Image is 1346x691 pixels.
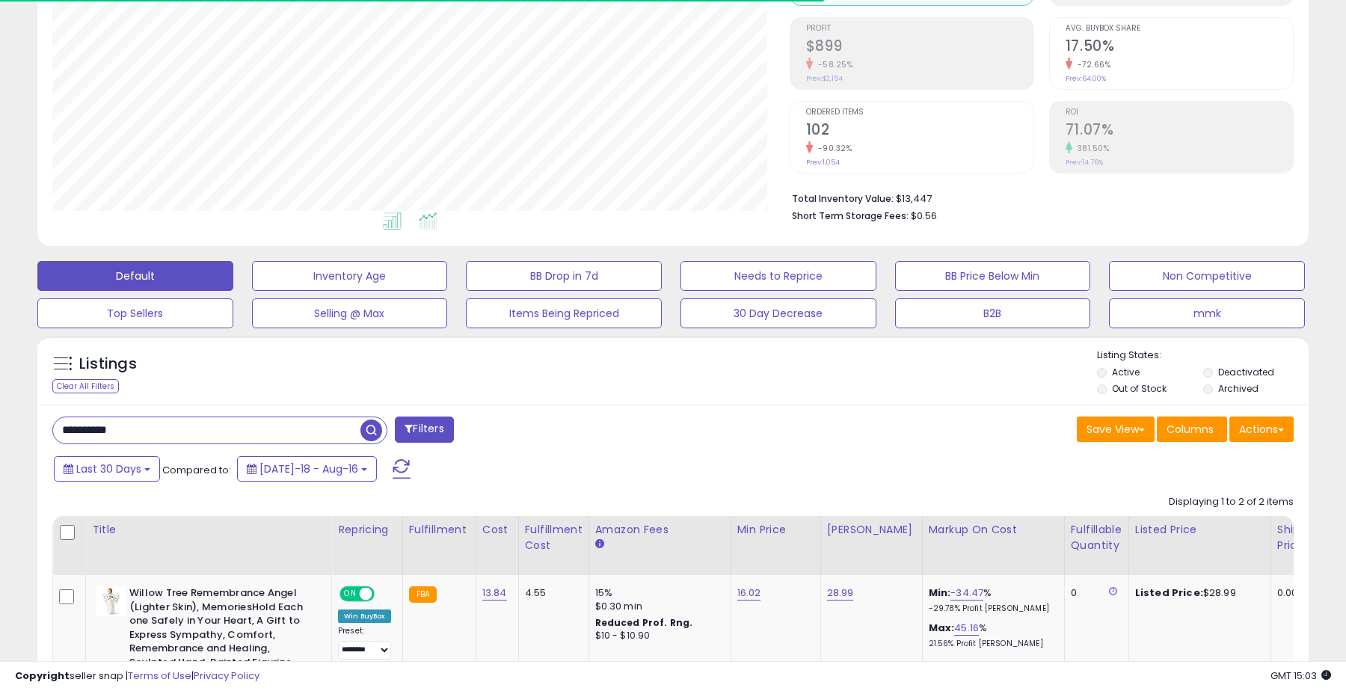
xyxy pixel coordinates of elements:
button: B2B [895,298,1091,328]
button: [DATE]-18 - Aug-16 [237,456,377,482]
h2: 102 [806,121,1033,141]
div: Fulfillment Cost [525,522,583,553]
a: -34.47 [950,586,983,601]
small: -58.25% [813,59,853,70]
h2: 71.07% [1066,121,1293,141]
div: $0.30 min [595,600,719,613]
div: Win BuyBox [338,609,391,623]
button: Selling @ Max [252,298,448,328]
button: Save View [1077,417,1155,442]
div: Fulfillment [409,522,470,538]
b: Total Inventory Value: [792,192,894,205]
span: Compared to: [162,463,231,477]
div: Title [92,522,325,538]
a: 13.84 [482,586,507,601]
h5: Listings [79,354,137,375]
div: % [929,586,1053,614]
button: Columns [1157,417,1227,442]
p: -29.78% Profit [PERSON_NAME] [929,604,1053,614]
b: Willow Tree Remembrance Angel (Lighter Skin), MemoriesHold Each one Safely in Your Heart, A Gift ... [129,586,311,673]
a: Terms of Use [128,669,191,683]
div: $10 - $10.90 [595,630,719,642]
button: BB Price Below Min [895,261,1091,291]
p: 21.56% Profit [PERSON_NAME] [929,639,1053,649]
a: Privacy Policy [194,669,259,683]
label: Out of Stock [1112,382,1167,395]
th: The percentage added to the cost of goods (COGS) that forms the calculator for Min & Max prices. [922,516,1064,575]
div: Ship Price [1277,522,1307,553]
b: Short Term Storage Fees: [792,209,909,222]
button: Non Competitive [1109,261,1305,291]
small: 381.50% [1072,143,1110,154]
div: Cost [482,522,512,538]
small: Prev: 64.00% [1066,74,1106,83]
div: % [929,621,1053,649]
a: 16.02 [737,586,761,601]
div: Fulfillable Quantity [1071,522,1122,553]
div: Min Price [737,522,814,538]
div: Markup on Cost [929,522,1058,538]
span: ON [341,588,360,601]
button: Actions [1229,417,1294,442]
a: 45.16 [954,621,979,636]
label: Deactivated [1218,366,1274,378]
li: $13,447 [792,188,1282,206]
button: Inventory Age [252,261,448,291]
strong: Copyright [15,669,70,683]
small: Prev: 14.76% [1066,158,1103,167]
div: Repricing [338,522,396,538]
span: Columns [1167,422,1214,437]
div: Displaying 1 to 2 of 2 items [1169,495,1294,509]
div: [PERSON_NAME] [827,522,916,538]
p: Listing States: [1097,348,1308,363]
small: Amazon Fees. [595,538,604,551]
button: Top Sellers [37,298,233,328]
div: Amazon Fees [595,522,725,538]
div: Listed Price [1135,522,1264,538]
span: Last 30 Days [76,461,141,476]
button: BB Drop in 7d [466,261,662,291]
div: $28.99 [1135,586,1259,600]
label: Active [1112,366,1140,378]
span: Ordered Items [806,108,1033,117]
button: Needs to Reprice [680,261,876,291]
label: Archived [1218,382,1259,395]
small: Prev: 1,054 [806,158,840,167]
b: Max: [929,621,955,635]
h2: 17.50% [1066,37,1293,58]
button: Default [37,261,233,291]
span: $0.56 [911,209,937,223]
span: Avg. Buybox Share [1066,25,1293,33]
div: 0.00 [1277,586,1302,600]
div: Clear All Filters [52,379,119,393]
a: 28.99 [827,586,854,601]
small: Prev: $2,154 [806,74,843,83]
button: mmk [1109,298,1305,328]
div: seller snap | | [15,669,259,684]
button: Filters [395,417,453,443]
span: [DATE]-18 - Aug-16 [259,461,358,476]
span: Profit [806,25,1033,33]
b: Min: [929,586,951,600]
b: Reduced Prof. Rng. [595,616,693,629]
div: Preset: [338,626,391,660]
small: -90.32% [813,143,852,154]
small: FBA [409,586,437,603]
button: Last 30 Days [54,456,160,482]
h2: $899 [806,37,1033,58]
div: 4.55 [525,586,577,600]
small: -72.66% [1072,59,1111,70]
button: Items Being Repriced [466,298,662,328]
div: 15% [595,586,719,600]
span: ROI [1066,108,1293,117]
b: Listed Price: [1135,586,1203,600]
div: 0 [1071,586,1117,600]
img: 41mjuemzUUL._SL40_.jpg [96,586,126,616]
span: OFF [372,588,396,601]
span: 2025-09-17 15:03 GMT [1270,669,1331,683]
button: 30 Day Decrease [680,298,876,328]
